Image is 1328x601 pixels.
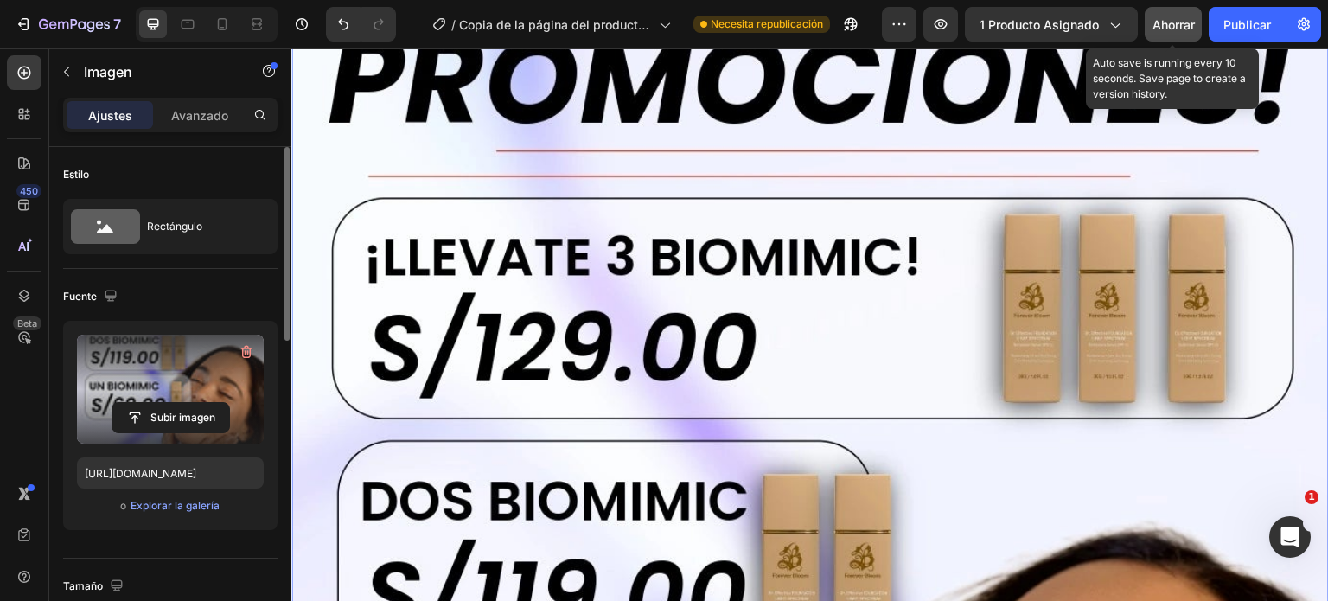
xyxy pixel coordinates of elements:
[20,185,38,197] font: 450
[1269,516,1311,558] iframe: Chat en vivo de Intercom
[63,290,97,303] font: Fuente
[131,499,220,512] font: Explorar la galería
[112,402,230,433] button: Subir imagen
[147,220,202,233] font: Rectángulo
[63,168,89,181] font: Estilo
[965,7,1138,42] button: 1 producto asignado
[7,7,129,42] button: 7
[451,17,456,32] font: /
[120,499,126,512] font: o
[459,17,649,68] font: Copia de la página del producto - 9 de [PERSON_NAME], 22:15:46
[1145,7,1202,42] button: Ahorrar
[980,17,1099,32] font: 1 producto asignado
[88,108,132,123] font: Ajustes
[77,457,264,489] input: https://ejemplo.com/imagen.jpg
[17,317,37,329] font: Beta
[84,63,132,80] font: Imagen
[113,16,121,33] font: 7
[711,17,823,30] font: Necesita republicación
[84,61,231,82] p: Imagen
[130,497,220,515] button: Explorar la galería
[291,48,1328,601] iframe: Área de diseño
[1209,7,1286,42] button: Publicar
[171,108,228,123] font: Avanzado
[1308,491,1315,502] font: 1
[1152,17,1195,32] font: Ahorrar
[326,7,396,42] div: Deshacer/Rehacer
[1223,17,1271,32] font: Publicar
[63,579,103,592] font: Tamaño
